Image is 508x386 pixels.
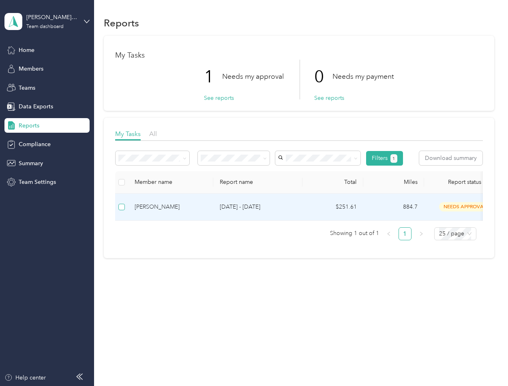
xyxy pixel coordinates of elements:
span: Data Exports [19,102,53,111]
div: Page Size [434,227,476,240]
td: 884.7 [363,194,424,221]
div: Total [309,179,357,185]
p: 0 [314,60,332,94]
span: All [149,130,157,138]
span: Members [19,65,43,73]
li: Previous Page [382,227,395,240]
div: [PERSON_NAME] [135,203,207,211]
h1: My Tasks [115,51,482,60]
span: Reports [19,121,39,130]
div: [PERSON_NAME][EMAIL_ADDRESS][PERSON_NAME][DOMAIN_NAME] [26,13,77,22]
button: 1 [390,154,397,163]
iframe: Everlance-gr Chat Button Frame [463,341,508,386]
li: 1 [399,227,412,240]
span: right [419,231,424,236]
span: Showing 1 out of 1 [330,227,379,239]
button: See reports [314,94,344,102]
button: right [415,227,428,240]
li: Next Page [415,227,428,240]
span: My Tasks [115,130,141,138]
span: 1 [392,155,395,162]
span: 25 / page [439,228,472,240]
span: Team Settings [19,178,56,186]
div: Miles [370,179,418,185]
span: Summary [19,159,43,168]
button: See reports [204,94,234,102]
p: Needs my approval [222,71,284,82]
h1: Reports [104,19,139,27]
button: Download summary [419,151,482,165]
td: $251.61 [302,194,363,221]
th: Report name [213,171,302,194]
p: [DATE] - [DATE] [220,203,296,211]
span: left [386,231,391,236]
span: Compliance [19,140,51,149]
div: Team dashboard [26,24,64,29]
span: needs approval [439,202,490,211]
a: 1 [399,228,411,240]
span: Home [19,46,34,54]
span: Teams [19,84,35,92]
button: Filters1 [366,151,403,166]
span: Report status [431,179,499,185]
p: Needs my payment [332,71,394,82]
th: Member name [128,171,213,194]
p: 1 [204,60,222,94]
button: left [382,227,395,240]
button: Help center [4,373,46,382]
div: Member name [135,179,207,185]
